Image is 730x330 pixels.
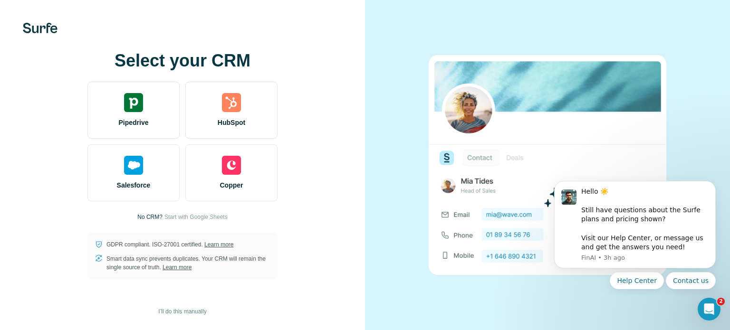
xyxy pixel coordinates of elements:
[118,118,148,127] span: Pipedrive
[14,69,25,81] img: Christian avatar
[151,266,166,273] span: Help
[717,298,725,305] span: 2
[222,156,241,175] img: copper's logo
[31,78,49,88] div: Surfe
[23,23,58,33] img: Surfe's logo
[117,180,151,190] span: Salesforce
[106,240,233,249] p: GDPR compliant. ISO-27001 certified.
[158,307,206,316] span: I’ll do this manually
[429,55,666,275] img: none image
[18,42,29,53] img: Marta avatar
[10,42,21,53] img: Aurélie avatar
[540,172,730,295] iframe: Intercom notifications message
[51,78,78,88] div: • 3h ago
[14,34,25,46] img: Christian avatar
[167,4,184,21] div: Close
[63,243,126,281] button: Messages
[164,213,228,221] button: Start with Google Sheets
[77,266,113,273] span: Messages
[152,304,213,319] button: I’ll do this manually
[163,264,192,271] a: Learn more
[218,118,245,127] span: HubSpot
[220,180,243,190] span: Copper
[127,243,190,281] button: Help
[87,51,278,70] h1: Select your CRM
[106,255,270,272] p: Smart data sync prevents duplicates. Your CRM will remain the single source of truth.
[124,93,143,112] img: pipedrive's logo
[10,77,21,88] img: Aurélie avatar
[137,213,163,221] p: No CRM?
[31,34,559,41] span: Hello ☀️ ​ Still have questions about the Surfe plans and pricing shown? ​ Visit our Help Center,...
[70,4,122,20] h1: Messages
[51,43,78,53] div: • 3h ago
[18,77,29,88] img: Marta avatar
[31,69,282,76] span: Hello ☀️ ​ Need help with Sales or Support? We've got you covered!
[222,93,241,112] img: hubspot's logo
[204,241,233,248] a: Learn more
[31,43,49,53] div: Surfe
[124,156,143,175] img: salesforce's logo
[698,298,720,321] iframe: To enrich screen reader interactions, please activate Accessibility in Grammarly extension settings
[22,266,41,273] span: Home
[52,197,138,216] button: Ask a question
